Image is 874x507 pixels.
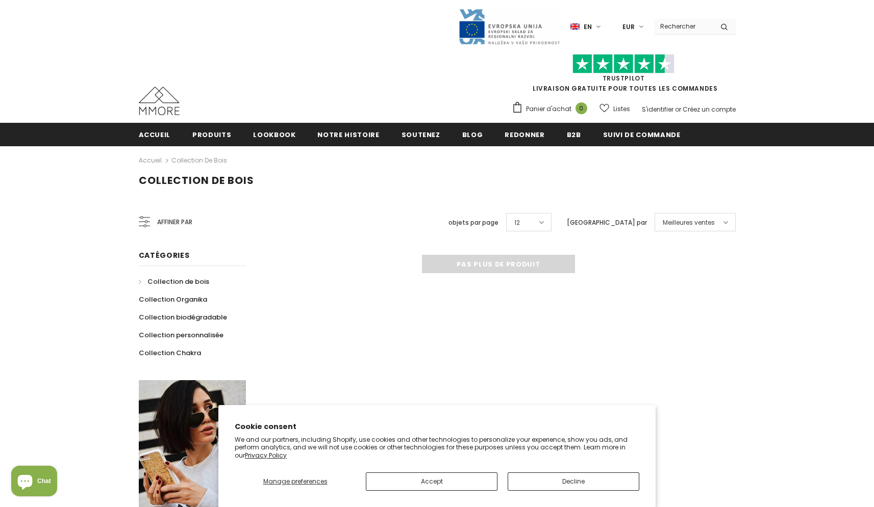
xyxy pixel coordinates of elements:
[139,154,162,167] a: Accueil
[139,273,209,290] a: Collection de bois
[600,100,630,118] a: Listes
[512,101,592,117] a: Panier d'achat 0
[139,87,180,115] img: Cas MMORE
[567,123,581,146] a: B2B
[8,466,60,499] inbox-online-store-chat: Shopify online store chat
[567,218,647,228] label: [GEOGRAPHIC_DATA] par
[448,218,498,228] label: objets par page
[505,123,544,146] a: Redonner
[683,105,736,114] a: Créez un compte
[508,472,639,491] button: Decline
[603,74,645,83] a: TrustPilot
[458,22,560,31] a: Javni Razpis
[139,326,223,344] a: Collection personnalisée
[570,22,580,31] img: i-lang-1.png
[462,130,483,140] span: Blog
[235,472,356,491] button: Manage preferences
[567,130,581,140] span: B2B
[603,130,681,140] span: Suivi de commande
[402,130,440,140] span: soutenez
[192,130,231,140] span: Produits
[584,22,592,32] span: en
[139,330,223,340] span: Collection personnalisée
[157,217,192,228] span: Affiner par
[147,277,209,286] span: Collection de bois
[512,59,736,93] span: LIVRAISON GRATUITE POUR TOUTES LES COMMANDES
[366,472,497,491] button: Accept
[235,421,639,432] h2: Cookie consent
[317,123,379,146] a: Notre histoire
[139,123,171,146] a: Accueil
[613,104,630,114] span: Listes
[458,8,560,45] img: Javni Razpis
[139,290,207,308] a: Collection Organika
[526,104,571,114] span: Panier d'achat
[192,123,231,146] a: Produits
[402,123,440,146] a: soutenez
[139,173,254,188] span: Collection de bois
[462,123,483,146] a: Blog
[572,54,675,74] img: Faites confiance aux étoiles pilotes
[139,312,227,322] span: Collection biodégradable
[654,19,713,34] input: Search Site
[139,308,227,326] a: Collection biodégradable
[317,130,379,140] span: Notre histoire
[171,156,227,165] a: Collection de bois
[253,123,295,146] a: Lookbook
[576,102,587,114] span: 0
[505,130,544,140] span: Redonner
[245,451,287,460] a: Privacy Policy
[663,218,715,228] span: Meilleures ventes
[139,250,190,260] span: Catégories
[622,22,635,32] span: EUR
[139,344,201,362] a: Collection Chakra
[139,295,207,304] span: Collection Organika
[263,477,328,486] span: Manage preferences
[235,436,639,460] p: We and our partners, including Shopify, use cookies and other technologies to personalize your ex...
[675,105,681,114] span: or
[139,348,201,358] span: Collection Chakra
[514,218,520,228] span: 12
[603,123,681,146] a: Suivi de commande
[253,130,295,140] span: Lookbook
[139,130,171,140] span: Accueil
[642,105,673,114] a: S'identifier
